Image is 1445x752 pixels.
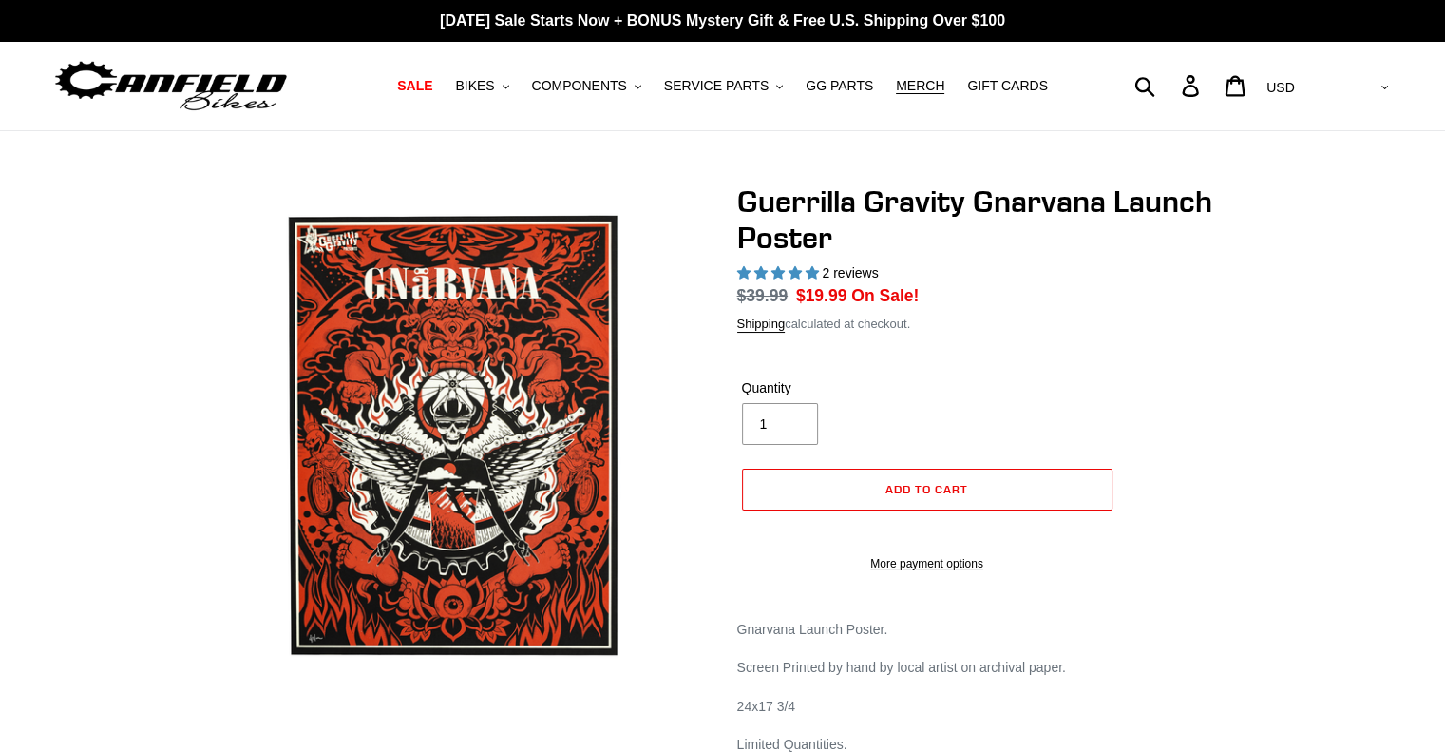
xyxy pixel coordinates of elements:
[1145,65,1193,106] input: Search
[737,620,1241,640] p: Gnarvana Launch Poster.
[737,183,1241,257] h1: Guerrilla Gravity Gnarvana Launch Poster
[896,78,944,94] span: MERCH
[737,265,823,280] span: 5.00 stars
[52,56,290,116] img: Canfield Bikes
[796,73,883,99] a: GG PARTS
[737,315,1241,334] div: calculated at checkout.
[742,469,1112,511] button: Add to cart
[737,697,1241,717] p: 24x17 3/4
[967,78,1048,94] span: GIFT CARDS
[664,78,769,94] span: SERVICE PARTS
[742,555,1112,572] a: More payment options
[885,482,968,496] span: Add to cart
[742,378,922,398] label: Quantity
[388,73,442,99] a: SALE
[532,78,627,94] span: COMPONENTS
[886,73,954,99] a: MERCH
[523,73,651,99] button: COMPONENTS
[397,78,432,94] span: SALE
[446,73,518,99] button: BIKES
[822,265,878,280] span: 2 reviews
[806,78,873,94] span: GG PARTS
[455,78,494,94] span: BIKES
[851,283,919,308] span: On Sale!
[737,286,789,305] s: $39.99
[209,187,705,684] img: Guerrilla Gravity Limited Edition Gnarvana Poster
[958,73,1057,99] a: GIFT CARDS
[737,317,786,333] a: Shipping
[796,286,847,305] span: $19.99
[737,658,1241,678] p: Screen Printed by hand by local artist on archival paper.
[655,73,792,99] button: SERVICE PARTS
